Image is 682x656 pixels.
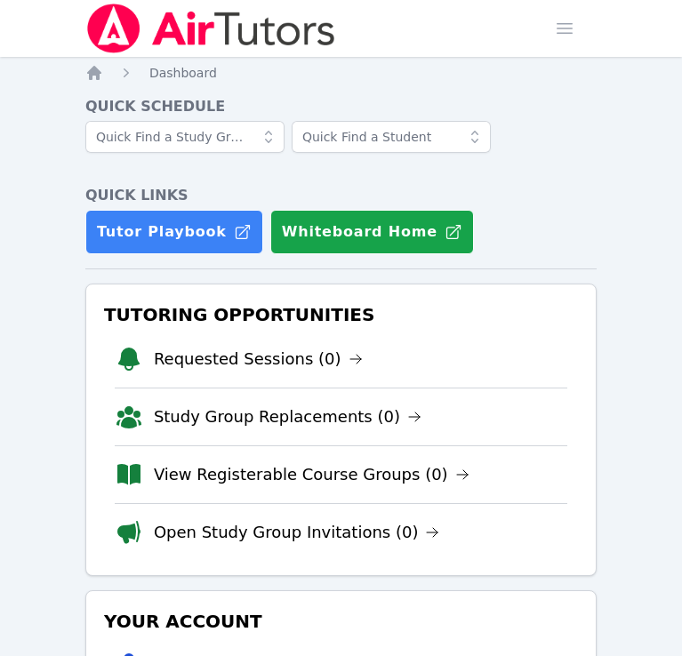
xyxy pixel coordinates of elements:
[85,121,285,153] input: Quick Find a Study Group
[149,66,217,80] span: Dashboard
[85,210,263,254] a: Tutor Playbook
[149,64,217,82] a: Dashboard
[85,64,597,82] nav: Breadcrumb
[270,210,474,254] button: Whiteboard Home
[154,520,440,545] a: Open Study Group Invitations (0)
[154,462,469,487] a: View Registerable Course Groups (0)
[154,404,421,429] a: Study Group Replacements (0)
[154,347,363,372] a: Requested Sessions (0)
[100,605,582,637] h3: Your Account
[85,185,597,206] h4: Quick Links
[85,4,337,53] img: Air Tutors
[85,96,597,117] h4: Quick Schedule
[100,299,582,331] h3: Tutoring Opportunities
[292,121,491,153] input: Quick Find a Student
